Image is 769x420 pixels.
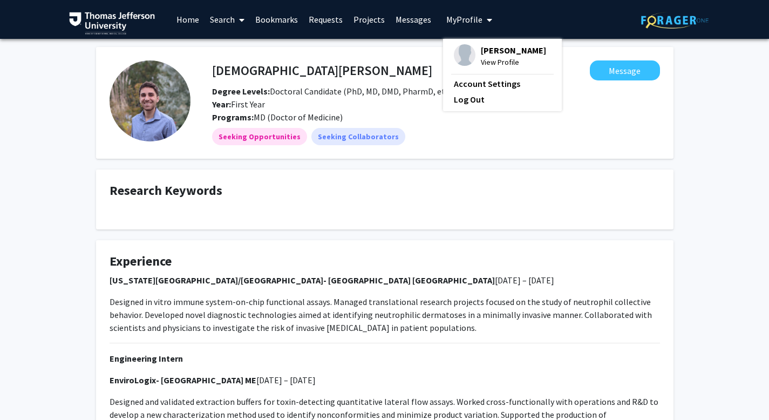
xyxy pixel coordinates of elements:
[110,374,660,387] p: [DATE] – [DATE]
[110,295,660,334] p: Designed in vitro immune system-on-chip functional assays. Managed translational research project...
[481,56,546,68] span: View Profile
[212,60,432,80] h4: [DEMOGRAPHIC_DATA][PERSON_NAME]
[110,274,660,287] p: [DATE] – [DATE]
[69,12,155,35] img: Thomas Jefferson University Logo
[212,86,453,97] span: Doctoral Candidate (PhD, MD, DMD, PharmD, etc.)
[454,93,551,106] a: Log Out
[212,86,270,97] b: Degree Levels:
[590,60,660,80] button: Message Christian Godfrey
[8,371,46,412] iframe: Chat
[390,1,437,38] a: Messages
[171,1,205,38] a: Home
[110,375,256,385] strong: EnviroLogix- [GEOGRAPHIC_DATA] ME
[446,14,482,25] span: My Profile
[110,254,660,269] h4: Experience
[212,99,231,110] b: Year:
[110,353,183,364] strong: Engineering Intern
[212,128,307,145] mat-chip: Seeking Opportunities
[110,183,660,199] h4: Research Keywords
[205,1,250,38] a: Search
[212,99,265,110] span: First Year
[110,275,495,286] strong: [US_STATE][GEOGRAPHIC_DATA]/[GEOGRAPHIC_DATA]- [GEOGRAPHIC_DATA] [GEOGRAPHIC_DATA]
[454,44,475,66] img: Profile Picture
[212,112,254,123] b: Programs:
[110,60,190,141] img: Profile Picture
[254,112,343,123] span: MD (Doctor of Medicine)
[348,1,390,38] a: Projects
[311,128,405,145] mat-chip: Seeking Collaborators
[641,12,709,29] img: ForagerOne Logo
[250,1,303,38] a: Bookmarks
[454,44,546,68] div: Profile Picture[PERSON_NAME]View Profile
[303,1,348,38] a: Requests
[454,77,551,90] a: Account Settings
[481,44,546,56] span: [PERSON_NAME]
